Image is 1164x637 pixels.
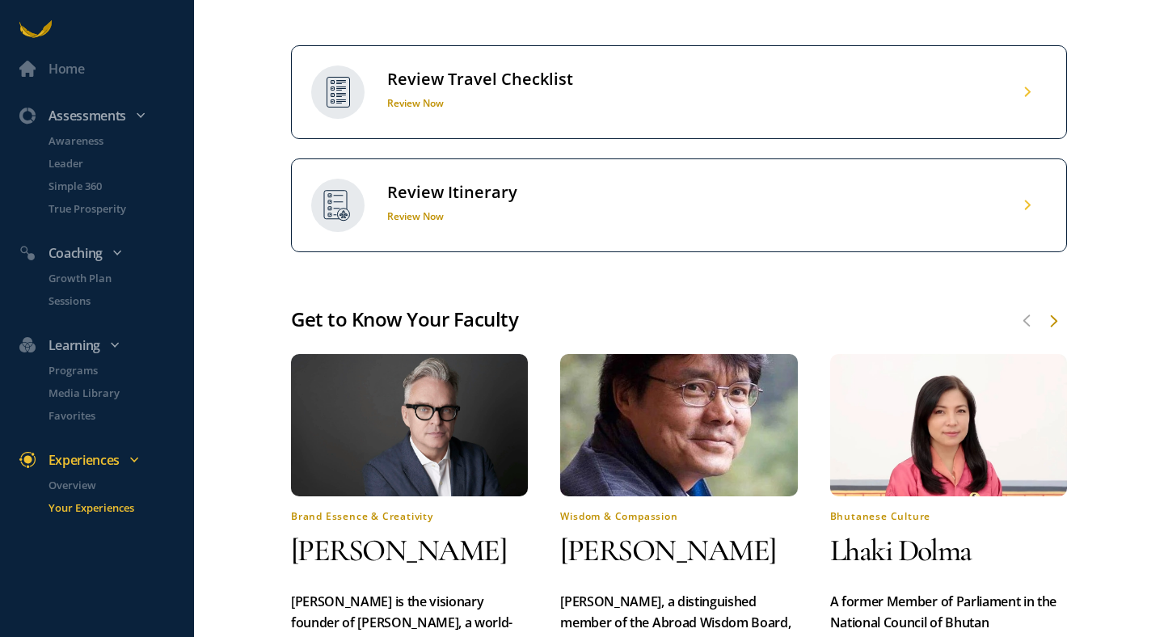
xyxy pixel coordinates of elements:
h2: Lhaki Dolma [830,529,1067,572]
a: Your Experiences [29,500,194,516]
div: Get to Know Your Faculty [291,304,1067,335]
h4: Wisdom & Compassion [560,496,797,523]
p: Programs [48,362,191,378]
h2: [PERSON_NAME] [291,529,528,572]
div: Learning [10,335,200,356]
p: Awareness [48,133,191,149]
p: Overview [48,477,191,493]
h2: [PERSON_NAME] [560,529,797,572]
a: Media Library [29,385,194,401]
a: True Prosperity [29,200,194,217]
p: Growth Plan [48,270,191,286]
div: Coaching [10,243,200,264]
a: Growth Plan [29,270,194,286]
p: Simple 360 [48,178,191,194]
a: Awareness [29,133,194,149]
div: Review Itinerary [387,182,517,203]
h1: Review Now [387,209,517,223]
p: Media Library [48,385,191,401]
h1: Review Now [387,96,573,110]
p: Your Experiences [48,500,191,516]
a: Favorites [29,407,194,424]
a: Sessions [29,293,194,309]
a: Leader [29,155,194,171]
div: Review Travel Checklist [387,69,573,90]
h4: Bhutanese Culture [830,496,1067,523]
div: Assessments [10,105,200,126]
h4: Brand Essence & Creativity [291,496,528,523]
p: Sessions [48,293,191,309]
a: Overview [29,477,194,493]
div: Experiences [10,449,200,470]
img: quest-1756313307132.jpg [830,354,1067,496]
a: Programs [29,362,194,378]
img: quest-1756313271785.jpg [560,354,797,496]
p: Favorites [48,407,191,424]
p: Leader [48,155,191,171]
img: quest-1756313231849.jpg [291,354,528,496]
p: True Prosperity [48,200,191,217]
div: Home [48,58,85,79]
a: Simple 360 [29,178,194,194]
